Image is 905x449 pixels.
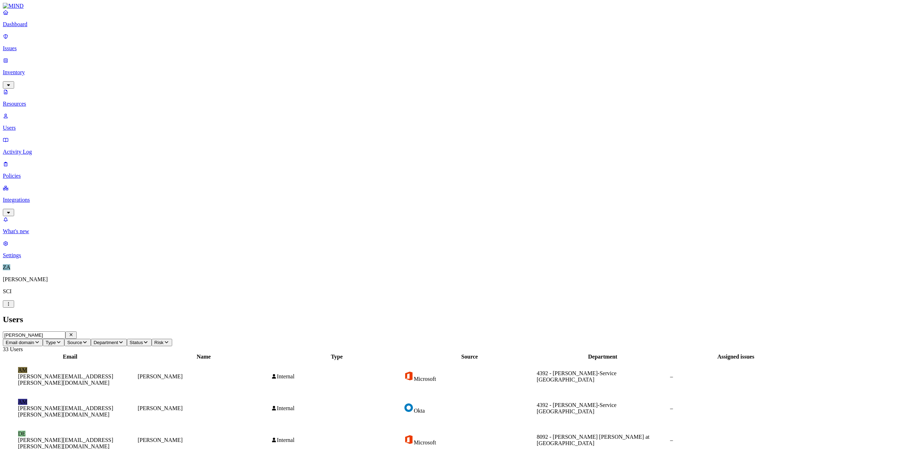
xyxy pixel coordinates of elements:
span: Type [46,340,56,345]
span: Risk [154,340,164,345]
a: Dashboard [3,9,902,28]
a: Integrations [3,185,902,215]
div: [PERSON_NAME] [138,373,269,380]
p: Resources [3,101,902,107]
p: Dashboard [3,21,902,28]
p: Policies [3,173,902,179]
span: – [670,437,673,443]
span: AM [18,399,27,405]
div: Email [4,354,136,360]
a: Inventory [3,57,902,88]
span: – [670,373,673,379]
div: [PERSON_NAME] [138,437,269,443]
a: Users [3,113,902,131]
span: DE [18,431,25,437]
span: Email domain [6,340,34,345]
p: Inventory [3,69,902,76]
span: 33 Users [3,346,23,352]
div: Name [138,354,269,360]
img: office-365 [404,371,414,381]
div: [PERSON_NAME] [138,405,269,412]
span: Internal [277,405,294,411]
div: 8092 - [PERSON_NAME] [PERSON_NAME] at [GEOGRAPHIC_DATA] [537,434,668,447]
div: Assigned issues [670,354,802,360]
span: AM [18,367,27,373]
input: Search [3,331,65,339]
a: MIND [3,3,902,9]
div: Department [537,354,668,360]
a: Settings [3,240,902,259]
a: What's new [3,216,902,235]
p: SCI [3,288,902,295]
a: Issues [3,33,902,52]
div: 4392 - [PERSON_NAME]-Service [GEOGRAPHIC_DATA] [537,402,668,415]
p: [PERSON_NAME] [3,276,902,283]
span: Internal [277,437,294,443]
p: Activity Log [3,149,902,155]
p: What's new [3,228,902,235]
p: Issues [3,45,902,52]
a: Policies [3,161,902,179]
span: Microsoft [414,439,436,445]
p: Settings [3,252,902,259]
span: Okta [414,408,425,414]
span: – [670,405,673,411]
img: okta2 [404,403,414,413]
figcaption: [PERSON_NAME][EMAIL_ADDRESS][PERSON_NAME][DOMAIN_NAME] [18,373,122,386]
span: Department [94,340,118,345]
img: MIND [3,3,24,9]
img: office-365 [404,435,414,444]
a: Activity Log [3,137,902,155]
a: Resources [3,89,902,107]
span: ZA [3,264,10,270]
div: Type [271,354,403,360]
span: Source [67,340,82,345]
div: 4392 - [PERSON_NAME]-Service [GEOGRAPHIC_DATA] [537,370,668,383]
p: Integrations [3,197,902,203]
span: Status [130,340,143,345]
span: Microsoft [414,376,436,382]
h2: Users [3,315,902,324]
p: Users [3,125,902,131]
div: Source [404,354,535,360]
figcaption: [PERSON_NAME][EMAIL_ADDRESS][PERSON_NAME][DOMAIN_NAME] [18,405,122,418]
span: Internal [277,373,294,379]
